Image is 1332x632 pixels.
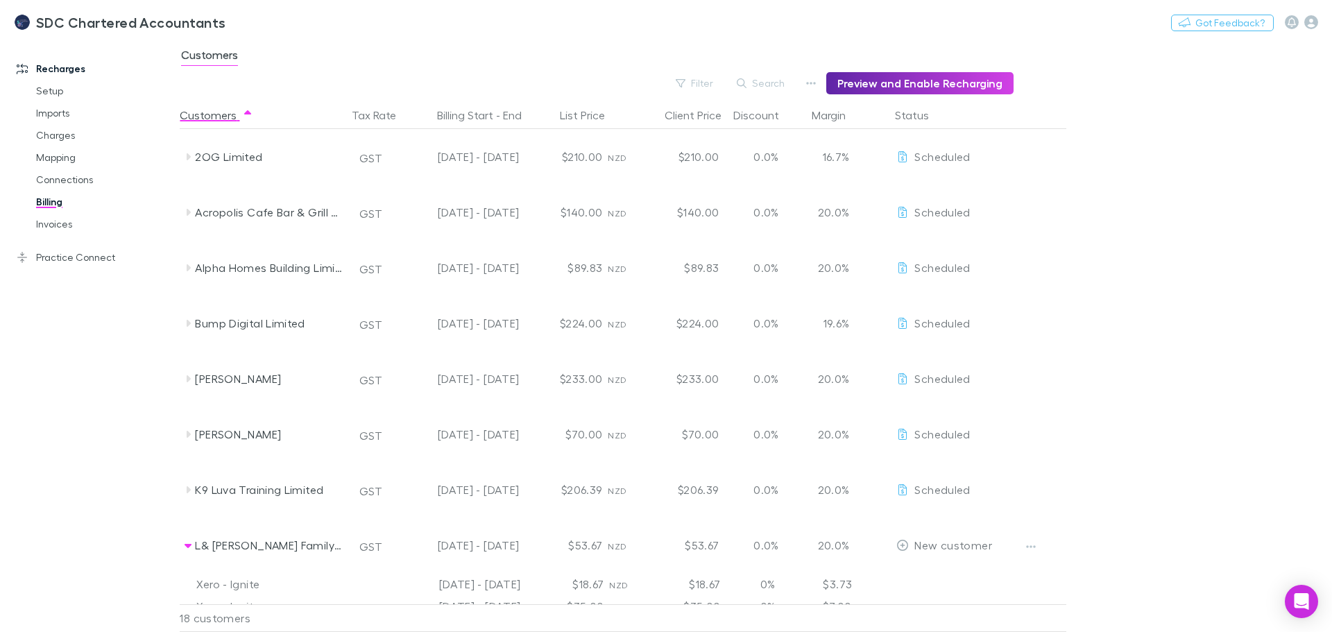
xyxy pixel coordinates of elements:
[813,148,849,165] p: 16.7%
[608,430,626,441] span: NZD
[641,185,724,240] div: $140.00
[405,240,519,296] div: [DATE] - [DATE]
[195,518,342,573] div: L& [PERSON_NAME] Family Trust
[813,204,849,221] p: 20.0%
[524,518,608,573] div: $53.67
[813,315,849,332] p: 19.6%
[641,518,724,573] div: $53.67
[914,538,991,552] span: New customer
[724,407,808,462] div: 0.0%
[405,129,519,185] div: [DATE] - [DATE]
[22,124,187,146] a: Charges
[809,595,892,617] div: $7.00
[22,169,187,191] a: Connections
[22,213,187,235] a: Invoices
[641,296,724,351] div: $224.00
[352,101,413,129] button: Tax Rate
[22,191,187,213] a: Billing
[641,351,724,407] div: $233.00
[608,319,626,330] span: NZD
[180,604,346,632] div: 18 customers
[353,369,388,391] button: GST
[524,407,608,462] div: $70.00
[524,129,608,185] div: $210.00
[3,246,187,268] a: Practice Connect
[195,240,342,296] div: Alpha Homes Building Limited
[180,351,1073,407] div: [PERSON_NAME]GST[DATE] - [DATE]$233.00NZD$233.000.0%20.0%EditScheduled
[195,407,342,462] div: [PERSON_NAME]
[813,370,849,387] p: 20.0%
[22,102,187,124] a: Imports
[524,296,608,351] div: $224.00
[195,351,342,407] div: [PERSON_NAME]
[524,240,608,296] div: $89.83
[665,101,738,129] button: Client Price
[181,48,238,66] span: Customers
[813,537,849,554] p: 20.0%
[14,14,31,31] img: SDC Chartered Accountants's Logo
[524,185,608,240] div: $140.00
[641,407,724,462] div: $70.00
[180,518,1073,573] div: L& [PERSON_NAME] Family TrustGST[DATE] - [DATE]$53.67NZD$53.670.0%20.0%EditNew customer
[196,595,341,617] div: Xero - Ignite
[669,75,721,92] button: Filter
[914,372,970,385] span: Scheduled
[196,573,341,595] div: Xero - Ignite
[22,146,187,169] a: Mapping
[730,75,793,92] button: Search
[560,101,622,129] button: List Price
[641,462,724,518] div: $206.39
[401,573,526,595] div: [DATE] - [DATE]
[195,129,342,185] div: 2OG Limited
[608,375,626,385] span: NZD
[524,351,608,407] div: $233.00
[195,296,342,351] div: Bump Digital Limited
[724,462,808,518] div: 0.0%
[526,573,609,595] div: $18.67
[180,101,253,129] button: Customers
[437,101,538,129] button: Billing Start - End
[405,518,519,573] div: [DATE] - [DATE]
[809,573,892,595] div: $3.73
[353,203,388,225] button: GST
[724,185,808,240] div: 0.0%
[914,150,970,163] span: Scheduled
[812,101,862,129] div: Margin
[353,314,388,336] button: GST
[608,153,626,163] span: NZD
[726,573,809,595] div: 0%
[608,486,626,496] span: NZD
[608,264,626,274] span: NZD
[405,407,519,462] div: [DATE] - [DATE]
[609,602,628,613] span: NZD
[195,462,342,518] div: K9 Luva Training Limited
[36,14,226,31] h3: SDC Chartered Accountants
[353,147,388,169] button: GST
[733,101,796,129] button: Discount
[914,483,970,496] span: Scheduled
[195,185,342,240] div: Acropolis Cafe Bar & Grill Limited
[813,259,849,276] p: 20.0%
[3,58,187,80] a: Recharges
[609,580,628,590] span: NZD
[914,316,970,330] span: Scheduled
[6,6,234,39] a: SDC Chartered Accountants
[642,595,726,617] div: $35.00
[405,462,519,518] div: [DATE] - [DATE]
[353,536,388,558] button: GST
[401,595,526,617] div: [DATE] - [DATE]
[180,129,1073,185] div: 2OG LimitedGST[DATE] - [DATE]$210.00NZD$210.000.0%16.7%EditScheduled
[726,595,809,617] div: 0%
[914,261,970,274] span: Scheduled
[724,240,808,296] div: 0.0%
[724,296,808,351] div: 0.0%
[641,129,724,185] div: $210.00
[914,427,970,441] span: Scheduled
[180,407,1073,462] div: [PERSON_NAME]GST[DATE] - [DATE]$70.00NZD$70.000.0%20.0%EditScheduled
[813,481,849,498] p: 20.0%
[724,518,808,573] div: 0.0%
